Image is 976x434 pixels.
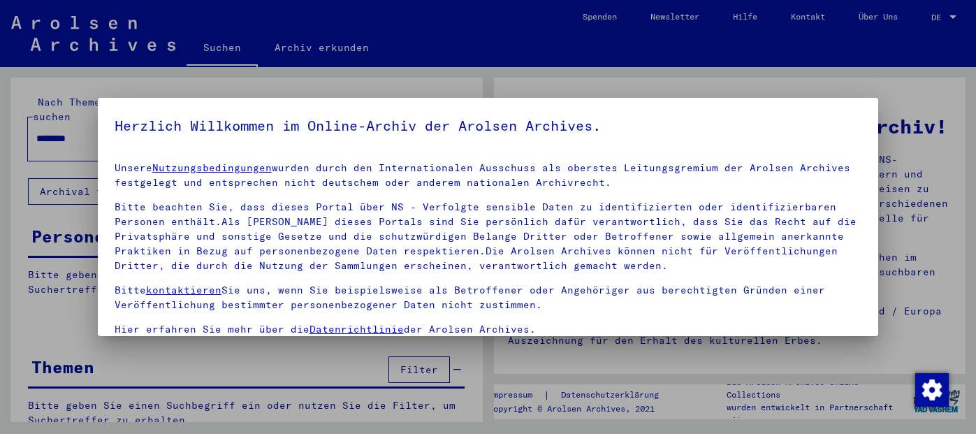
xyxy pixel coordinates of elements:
a: Datenrichtlinie [309,323,404,335]
p: Hier erfahren Sie mehr über die der Arolsen Archives. [115,322,862,337]
a: Nutzungsbedingungen [152,161,272,174]
a: kontaktieren [146,284,221,296]
img: Zustimmung ändern [915,373,949,407]
p: Bitte beachten Sie, dass dieses Portal über NS - Verfolgte sensible Daten zu identifizierten oder... [115,200,862,273]
h5: Herzlich Willkommen im Online-Archiv der Arolsen Archives. [115,115,862,137]
p: Unsere wurden durch den Internationalen Ausschuss als oberstes Leitungsgremium der Arolsen Archiv... [115,161,862,190]
p: Bitte Sie uns, wenn Sie beispielsweise als Betroffener oder Angehöriger aus berechtigten Gründen ... [115,283,862,312]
